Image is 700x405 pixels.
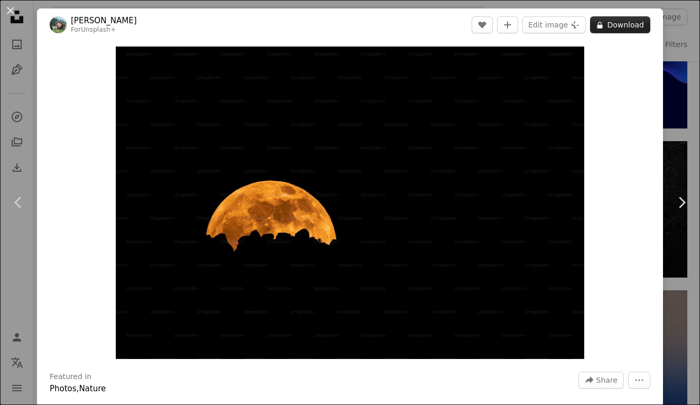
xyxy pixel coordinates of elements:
button: Like [472,16,493,33]
a: [PERSON_NAME] [71,15,137,26]
img: a full moon is seen in the dark sky [116,47,585,359]
a: Nature [79,384,106,393]
a: Next [663,152,700,253]
a: Unsplash+ [81,26,116,33]
img: Go to Daniel Mirlea's profile [50,16,67,33]
a: Photos [50,384,77,393]
button: Share this image [578,372,624,389]
button: Zoom in on this image [116,47,585,359]
span: , [77,384,79,393]
span: Share [596,372,618,388]
button: More Actions [628,372,650,389]
button: Download [590,16,650,33]
button: Add to Collection [497,16,518,33]
h3: Featured in [50,372,91,382]
div: For [71,26,137,34]
button: Edit image [522,16,586,33]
